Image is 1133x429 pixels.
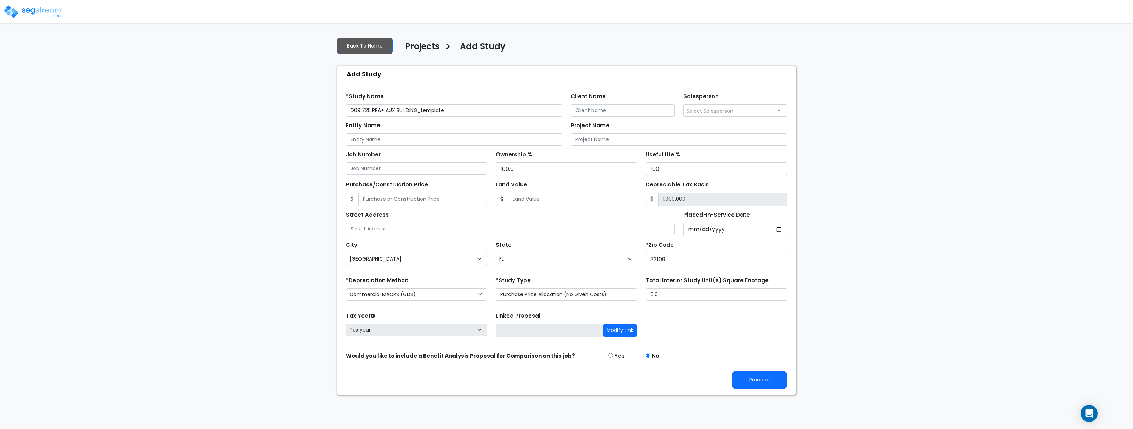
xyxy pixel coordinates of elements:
[646,277,769,285] label: Total Interior Study Unit(s) Square Footage
[646,181,709,189] label: Depreciable Tax Basis
[496,151,533,159] label: Ownership %
[652,352,659,360] label: No
[496,162,637,176] input: Ownership %
[346,223,675,235] input: Street Address
[346,122,380,130] label: Entity Name
[346,241,357,249] label: City
[358,193,487,206] input: Purchase or Construction Price
[346,104,562,117] input: Study Name
[3,5,63,19] img: logo_pro_r.png
[445,41,451,55] h3: >
[603,324,637,337] button: Modify Link
[400,41,440,56] a: Projects
[337,38,393,54] a: Back To Home
[646,162,787,176] input: Useful Life %
[732,371,787,389] button: Proceed
[1081,405,1098,422] div: Open Intercom Messenger
[346,352,575,360] strong: Would you like to include a Benefit Analysis Proposal for Comparison on this job?
[646,193,659,206] span: $
[646,288,787,301] input: total square foot
[571,122,609,130] label: Project Name
[346,151,381,159] label: Job Number
[346,133,562,146] input: Entity Name
[646,241,674,249] label: *Zip Code
[496,312,542,320] label: Linked Proposal:
[346,162,487,175] input: Job Number
[658,193,787,206] input: 0.00
[346,193,359,206] span: $
[571,104,675,117] input: Client Name
[346,277,409,285] label: *Depreciation Method
[496,181,527,189] label: Land Value
[346,312,375,320] label: Tax Year
[683,211,750,219] label: Placed-In-Service Date
[341,66,796,82] div: Add Study
[571,133,787,146] input: Project Name
[646,253,787,266] input: Zip Code
[687,107,733,115] span: Select Salesperson
[496,193,508,206] span: $
[571,93,606,101] label: Client Name
[455,41,506,56] a: Add Study
[508,193,637,206] input: Land Value
[346,181,428,189] label: Purchase/Construction Price
[346,211,389,219] label: Street Address
[496,241,512,249] label: State
[646,151,681,159] label: Useful Life %
[346,93,384,101] label: *Study Name
[460,41,506,54] h4: Add Study
[683,93,719,101] label: Salesperson
[496,277,531,285] label: *Study Type
[614,352,625,360] label: Yes
[405,41,440,54] h4: Projects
